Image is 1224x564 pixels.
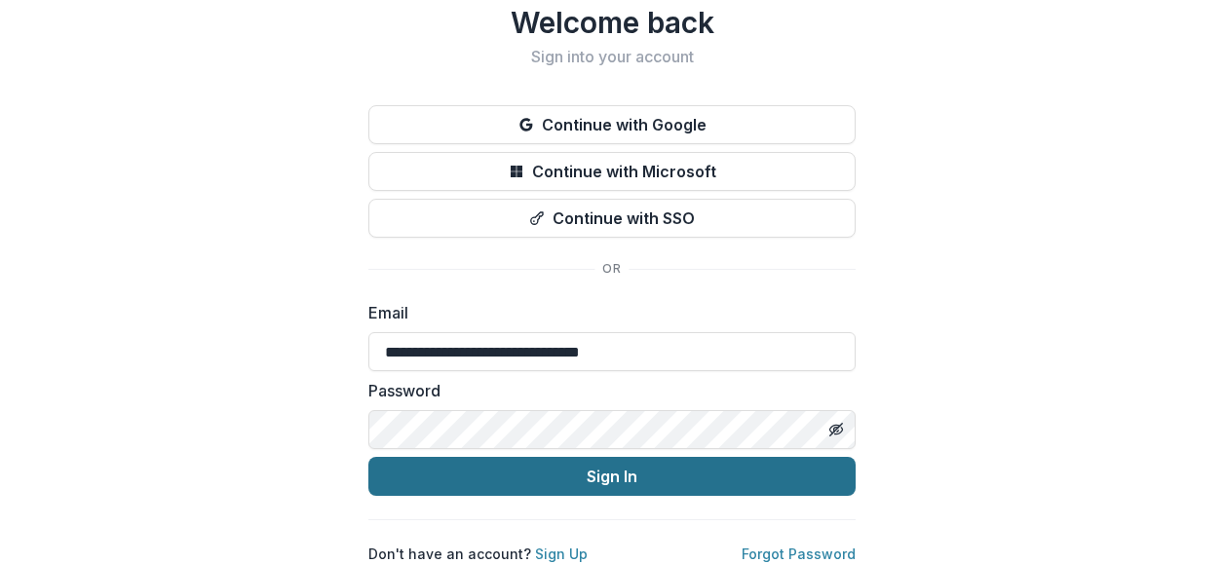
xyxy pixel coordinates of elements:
button: Toggle password visibility [821,414,852,445]
button: Continue with SSO [368,199,856,238]
h2: Sign into your account [368,48,856,66]
button: Continue with Microsoft [368,152,856,191]
button: Sign In [368,457,856,496]
a: Sign Up [535,545,588,562]
label: Password [368,379,844,402]
h1: Welcome back [368,5,856,40]
label: Email [368,301,844,324]
p: Don't have an account? [368,544,588,564]
a: Forgot Password [742,545,856,562]
button: Continue with Google [368,105,856,144]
